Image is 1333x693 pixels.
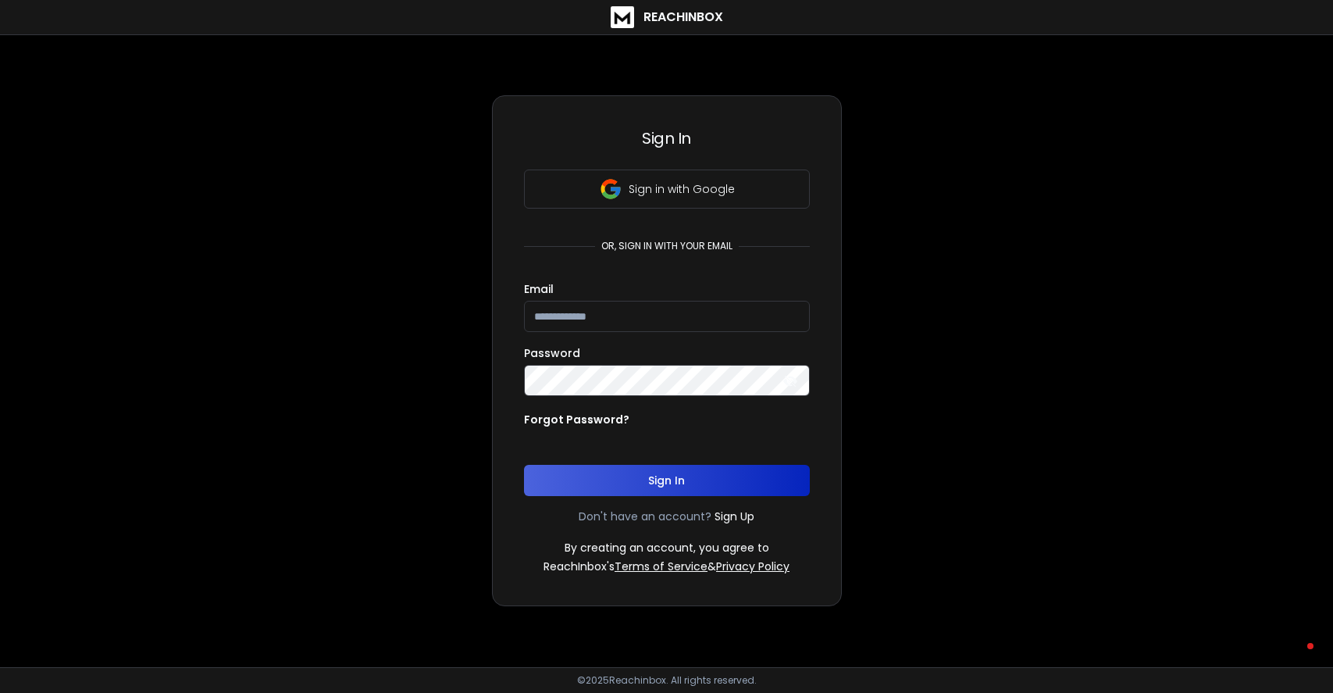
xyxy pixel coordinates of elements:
[629,181,735,197] p: Sign in with Google
[577,674,757,687] p: © 2025 Reachinbox. All rights reserved.
[524,412,629,427] p: Forgot Password?
[611,6,723,28] a: ReachInbox
[579,509,711,524] p: Don't have an account?
[615,559,707,574] a: Terms of Service
[524,284,554,295] label: Email
[544,559,789,574] p: ReachInbox's &
[611,6,634,28] img: logo
[1276,639,1313,677] iframe: Intercom live chat
[524,348,580,359] label: Password
[524,127,810,149] h3: Sign In
[524,465,810,496] button: Sign In
[524,170,810,209] button: Sign in with Google
[716,559,789,574] a: Privacy Policy
[715,509,754,524] a: Sign Up
[643,8,723,27] h1: ReachInbox
[565,540,769,555] p: By creating an account, you agree to
[595,240,739,252] p: or, sign in with your email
